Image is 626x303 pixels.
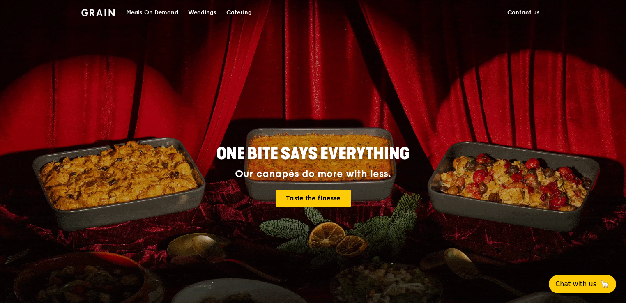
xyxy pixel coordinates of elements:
div: Weddings [188,0,216,25]
div: Catering [226,0,252,25]
div: Our canapés do more with less. [165,168,461,180]
a: Catering [221,0,257,25]
img: Grain [81,9,115,16]
div: Meals On Demand [126,0,178,25]
span: ONE BITE SAYS EVERYTHING [216,144,410,164]
span: Chat with us [555,279,596,289]
a: Weddings [183,0,221,25]
button: Chat with us🦙 [549,275,616,293]
span: 🦙 [600,279,610,289]
a: Contact us [502,0,545,25]
a: Taste the finesse [276,190,351,207]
